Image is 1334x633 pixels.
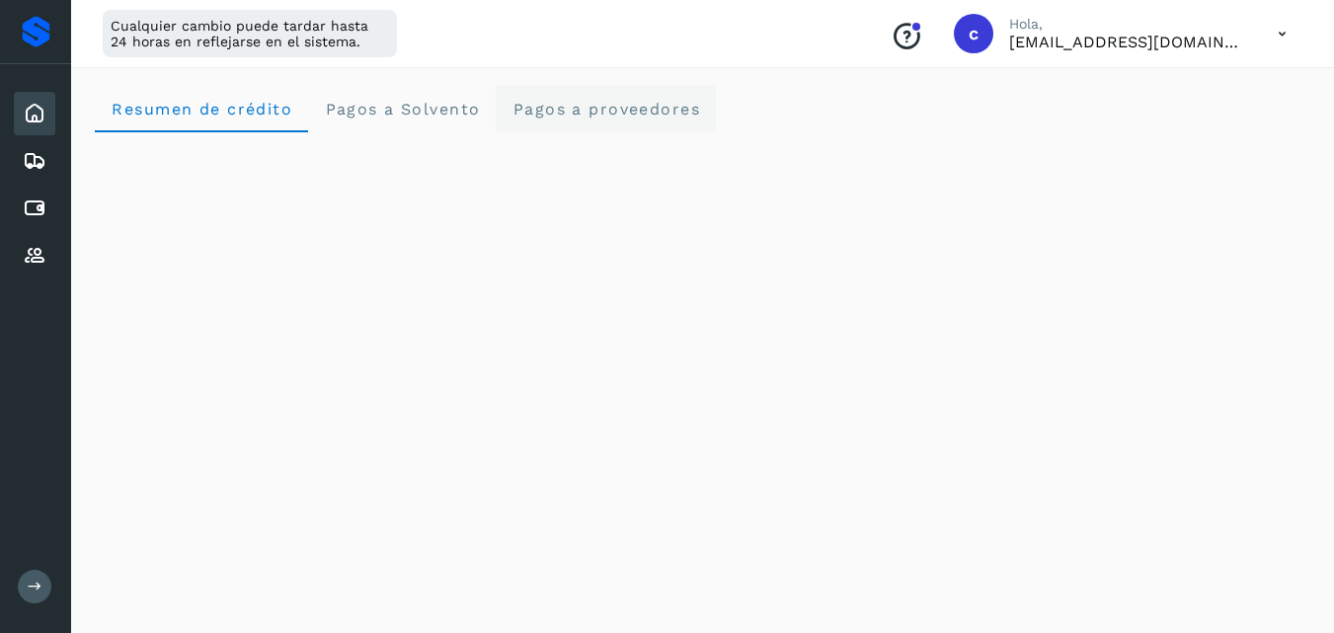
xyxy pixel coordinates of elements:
span: Pagos a proveedores [511,100,700,119]
span: Pagos a Solvento [324,100,480,119]
span: Resumen de crédito [111,100,292,119]
div: Proveedores [14,234,55,277]
div: Cualquier cambio puede tardar hasta 24 horas en reflejarse en el sistema. [103,10,397,57]
div: Inicio [14,92,55,135]
div: Embarques [14,139,55,183]
div: Cuentas por pagar [14,187,55,230]
p: Hola, [1009,16,1246,33]
p: contabilidad5@easo.com [1009,33,1246,51]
